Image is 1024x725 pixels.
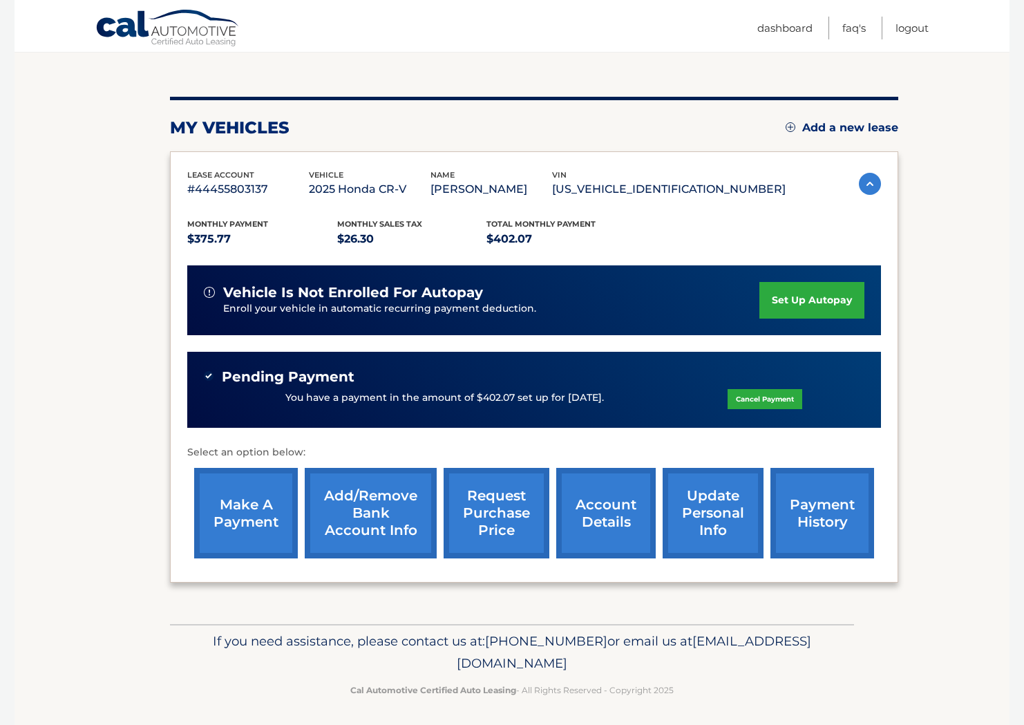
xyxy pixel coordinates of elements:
img: check-green.svg [204,371,214,381]
a: payment history [770,468,874,558]
span: lease account [187,170,254,180]
span: vehicle is not enrolled for autopay [223,284,483,301]
p: $375.77 [187,229,337,249]
a: Add a new lease [786,121,898,135]
img: add.svg [786,122,795,132]
p: Select an option below: [187,444,881,461]
a: FAQ's [842,17,866,39]
p: $26.30 [337,229,487,249]
p: 2025 Honda CR-V [309,180,430,199]
a: Cal Automotive [95,9,240,49]
p: $402.07 [486,229,636,249]
p: [US_VEHICLE_IDENTIFICATION_NUMBER] [552,180,786,199]
span: Total Monthly Payment [486,219,596,229]
a: set up autopay [759,282,864,319]
span: vin [552,170,567,180]
a: request purchase price [444,468,549,558]
p: You have a payment in the amount of $402.07 set up for [DATE]. [285,390,604,406]
span: vehicle [309,170,343,180]
a: Dashboard [757,17,813,39]
h2: my vehicles [170,117,290,138]
img: alert-white.svg [204,287,215,298]
span: name [430,170,455,180]
span: [EMAIL_ADDRESS][DOMAIN_NAME] [457,633,811,671]
a: update personal info [663,468,764,558]
a: account details [556,468,656,558]
span: Monthly sales Tax [337,219,422,229]
a: Add/Remove bank account info [305,468,437,558]
img: accordion-active.svg [859,173,881,195]
span: [PHONE_NUMBER] [485,633,607,649]
p: #44455803137 [187,180,309,199]
a: Cancel Payment [728,389,802,409]
p: If you need assistance, please contact us at: or email us at [179,630,845,675]
span: Pending Payment [222,368,354,386]
p: [PERSON_NAME] [430,180,552,199]
span: Monthly Payment [187,219,268,229]
p: Enroll your vehicle in automatic recurring payment deduction. [223,301,759,317]
p: - All Rights Reserved - Copyright 2025 [179,683,845,697]
a: make a payment [194,468,298,558]
strong: Cal Automotive Certified Auto Leasing [350,685,516,695]
a: Logout [895,17,929,39]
